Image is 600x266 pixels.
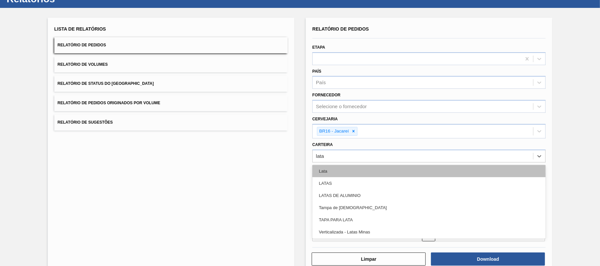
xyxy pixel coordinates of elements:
[54,26,106,32] span: Lista de Relatórios
[312,226,546,238] div: Verticalizada - Latas Minas
[312,93,340,97] label: Fornecedor
[54,76,288,92] button: Relatório de Status do [GEOGRAPHIC_DATA]
[58,43,106,47] span: Relatório de Pedidos
[316,104,367,109] div: Selecione o fornecedor
[312,142,333,147] label: Carteira
[58,120,113,125] span: Relatório de Sugestões
[58,81,154,86] span: Relatório de Status do [GEOGRAPHIC_DATA]
[312,202,546,214] div: Tampa de [DEMOGRAPHIC_DATA]
[312,177,546,189] div: LATAS
[317,127,350,135] div: BR16 - Jacareí
[54,95,288,111] button: Relatório de Pedidos Originados por Volume
[312,165,546,177] div: Lata
[312,214,546,226] div: TAPA PARA LATA
[312,189,546,202] div: LATAS DE ALUMINIO
[58,62,108,67] span: Relatório de Volumes
[54,114,288,131] button: Relatório de Sugestões
[431,253,545,266] button: Download
[54,57,288,73] button: Relatório de Volumes
[312,26,369,32] span: Relatório de Pedidos
[312,69,321,74] label: País
[312,253,426,266] button: Limpar
[312,117,338,121] label: Cervejaria
[58,101,160,105] span: Relatório de Pedidos Originados por Volume
[316,80,326,85] div: País
[54,37,288,53] button: Relatório de Pedidos
[312,45,325,50] label: Etapa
